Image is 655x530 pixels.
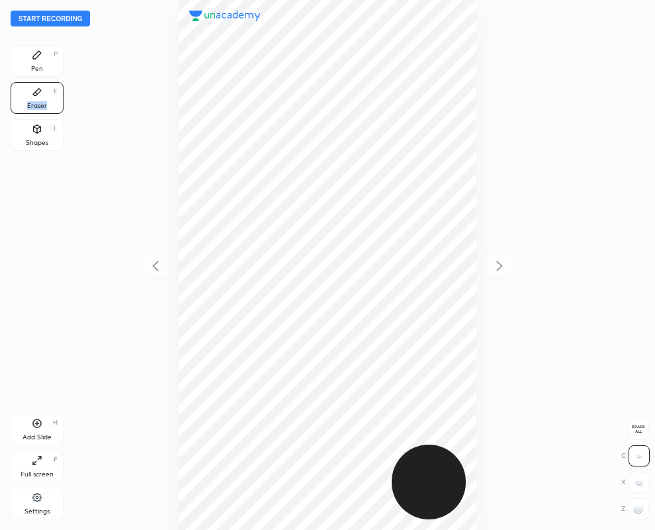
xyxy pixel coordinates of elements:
[629,425,648,434] span: Erase all
[621,498,649,519] div: Z
[189,11,261,21] img: logo.38c385cc.svg
[24,508,50,515] div: Settings
[54,457,58,463] div: F
[26,140,48,146] div: Shapes
[31,66,43,72] div: Pen
[21,471,54,478] div: Full screen
[54,125,58,132] div: L
[621,472,650,493] div: X
[53,420,58,426] div: H
[54,51,58,58] div: P
[11,11,90,26] button: Start recording
[54,88,58,95] div: E
[27,103,47,109] div: Eraser
[22,434,52,441] div: Add Slide
[621,445,650,466] div: C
